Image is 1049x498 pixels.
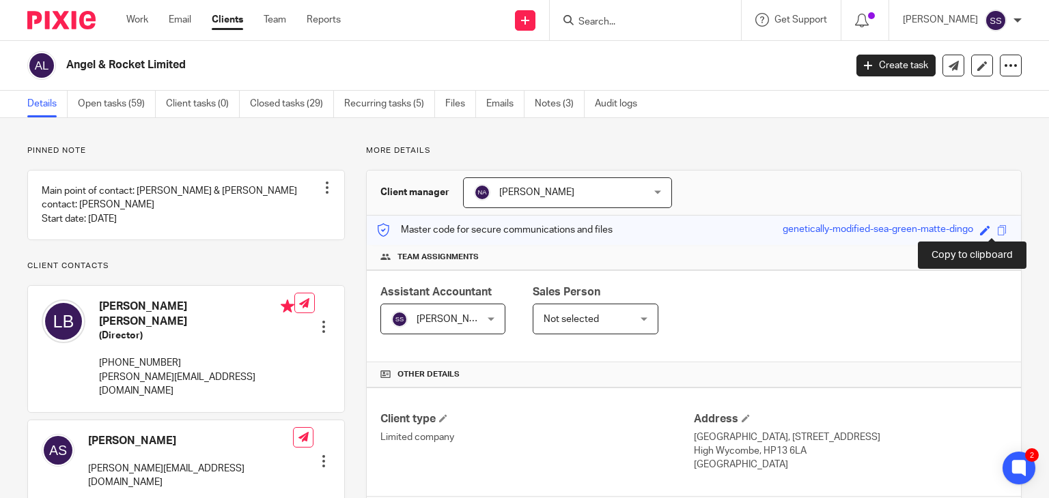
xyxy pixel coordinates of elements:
input: Search [577,16,700,29]
p: [PERSON_NAME][EMAIL_ADDRESS][DOMAIN_NAME] [88,462,293,490]
a: Create task [856,55,936,76]
h4: Address [694,412,1007,426]
div: genetically-modified-sea-green-matte-dingo [783,222,973,238]
h4: Client type [380,412,694,426]
a: Notes (3) [535,91,585,117]
p: [GEOGRAPHIC_DATA], [STREET_ADDRESS] [694,430,1007,444]
p: [PERSON_NAME][EMAIL_ADDRESS][DOMAIN_NAME] [99,370,294,398]
p: Master code for secure communications and files [377,223,613,237]
img: svg%3E [27,51,56,80]
img: svg%3E [42,299,85,343]
p: Client contacts [27,261,345,272]
a: Reports [307,13,341,27]
span: [PERSON_NAME] [417,314,492,324]
img: Pixie [27,11,96,29]
a: Recurring tasks (5) [344,91,435,117]
a: Details [27,91,68,117]
img: svg%3E [42,434,74,467]
span: Team assignments [397,252,479,263]
a: Clients [212,13,243,27]
a: Email [169,13,191,27]
a: Closed tasks (29) [250,91,334,117]
a: Work [126,13,148,27]
h4: [PERSON_NAME] [PERSON_NAME] [99,299,294,329]
a: Open tasks (59) [78,91,156,117]
p: [PERSON_NAME] [903,13,978,27]
img: svg%3E [985,10,1007,31]
span: Not selected [544,314,599,324]
a: Emails [486,91,524,117]
p: More details [366,145,1022,156]
p: High Wycombe, HP13 6LA [694,444,1007,458]
h2: Angel & Rocket Limited [66,58,682,72]
h5: (Director) [99,329,294,342]
span: Sales Person [533,287,600,297]
img: svg%3E [474,184,490,201]
a: Audit logs [595,91,647,117]
p: Pinned note [27,145,345,156]
span: [PERSON_NAME] [499,188,574,197]
p: [PHONE_NUMBER] [99,356,294,370]
img: svg%3E [391,311,408,327]
span: Other details [397,369,460,380]
a: Files [445,91,476,117]
p: Limited company [380,430,694,444]
h3: Client manager [380,186,449,199]
i: Primary [281,299,294,313]
h4: [PERSON_NAME] [88,434,293,448]
span: Get Support [774,15,827,25]
a: Client tasks (0) [166,91,240,117]
div: 2 [1025,448,1039,462]
span: Assistant Accountant [380,287,492,297]
p: [GEOGRAPHIC_DATA] [694,458,1007,471]
a: Team [264,13,286,27]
